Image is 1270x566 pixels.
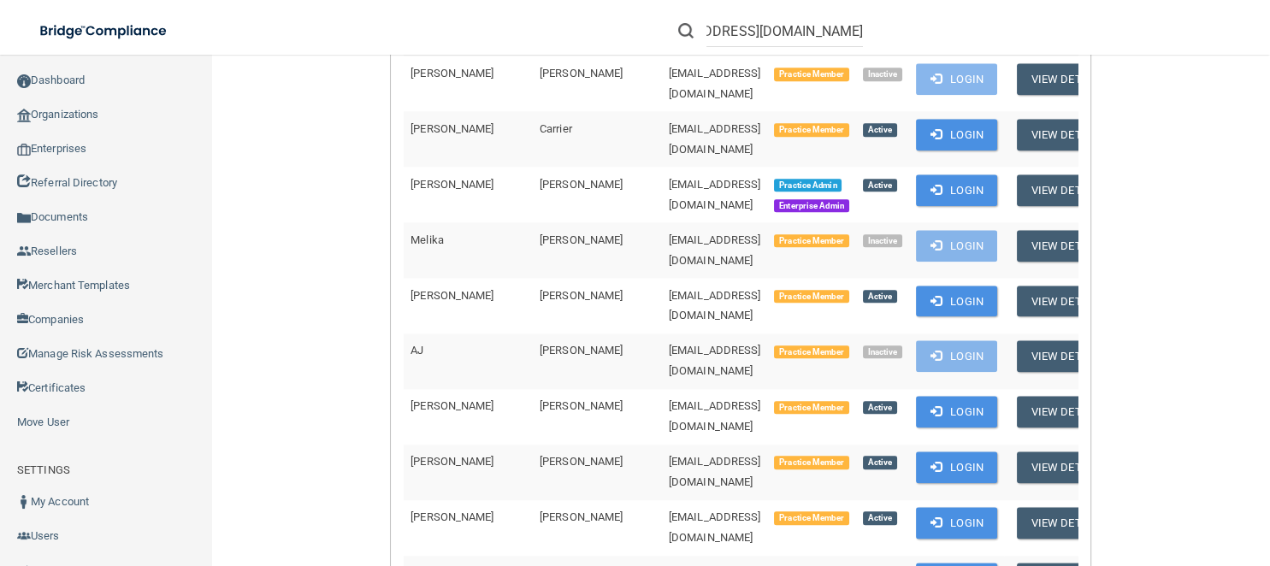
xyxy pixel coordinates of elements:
[916,451,997,483] button: Login
[669,289,761,322] span: [EMAIL_ADDRESS][DOMAIN_NAME]
[863,511,897,525] span: Active
[863,456,897,469] span: Active
[774,234,848,248] span: Practice Member
[863,123,897,137] span: Active
[1017,174,1118,206] button: View Details
[540,233,623,246] span: [PERSON_NAME]
[863,290,897,304] span: Active
[669,178,761,211] span: [EMAIL_ADDRESS][DOMAIN_NAME]
[411,399,493,412] span: [PERSON_NAME]
[540,399,623,412] span: [PERSON_NAME]
[863,179,897,192] span: Active
[916,174,997,206] button: Login
[17,495,31,509] img: ic_user_dark.df1a06c3.png
[669,455,761,488] span: [EMAIL_ADDRESS][DOMAIN_NAME]
[863,68,903,81] span: Inactive
[540,67,623,80] span: [PERSON_NAME]
[17,144,31,156] img: enterprise.0d942306.png
[774,123,848,137] span: Practice Member
[17,460,70,481] label: SETTINGS
[411,455,493,468] span: [PERSON_NAME]
[916,230,997,262] button: Login
[411,233,444,246] span: Melika
[916,507,997,539] button: Login
[411,122,493,135] span: [PERSON_NAME]
[540,455,623,468] span: [PERSON_NAME]
[669,344,761,377] span: [EMAIL_ADDRESS][DOMAIN_NAME]
[17,109,31,122] img: organization-icon.f8decf85.png
[540,510,623,523] span: [PERSON_NAME]
[863,401,897,415] span: Active
[1017,63,1118,95] button: View Details
[916,63,997,95] button: Login
[1017,340,1118,372] button: View Details
[916,340,997,372] button: Login
[669,122,761,156] span: [EMAIL_ADDRESS][DOMAIN_NAME]
[411,178,493,191] span: [PERSON_NAME]
[774,511,848,525] span: Practice Member
[411,510,493,523] span: [PERSON_NAME]
[678,23,694,38] img: ic-search.3b580494.png
[774,345,848,359] span: Practice Member
[863,234,903,248] span: Inactive
[916,396,997,427] button: Login
[411,344,423,357] span: AJ
[706,15,863,47] input: Search
[411,67,493,80] span: [PERSON_NAME]
[411,289,493,302] span: [PERSON_NAME]
[1017,396,1118,427] button: View Details
[774,401,848,415] span: Practice Member
[17,211,31,225] img: icon-documents.8dae5593.png
[26,14,183,49] img: bridge_compliance_login_screen.278c3ca4.svg
[17,529,31,543] img: icon-users.e205127d.png
[774,179,842,192] span: Practice Admin
[540,344,623,357] span: [PERSON_NAME]
[1017,119,1118,150] button: View Details
[863,345,903,359] span: Inactive
[669,399,761,433] span: [EMAIL_ADDRESS][DOMAIN_NAME]
[669,510,761,544] span: [EMAIL_ADDRESS][DOMAIN_NAME]
[669,67,761,100] span: [EMAIL_ADDRESS][DOMAIN_NAME]
[774,290,848,304] span: Practice Member
[540,178,623,191] span: [PERSON_NAME]
[1017,286,1118,317] button: View Details
[774,68,848,81] span: Practice Member
[1017,451,1118,483] button: View Details
[1017,230,1118,262] button: View Details
[916,119,997,150] button: Login
[916,286,997,317] button: Login
[669,233,761,267] span: [EMAIL_ADDRESS][DOMAIN_NAME]
[540,289,623,302] span: [PERSON_NAME]
[774,456,848,469] span: Practice Member
[540,122,572,135] span: Carrier
[975,477,1249,545] iframe: Drift Widget Chat Controller
[17,74,31,88] img: ic_dashboard_dark.d01f4a41.png
[17,245,31,258] img: ic_reseller.de258add.png
[774,199,848,213] span: Enterprise Admin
